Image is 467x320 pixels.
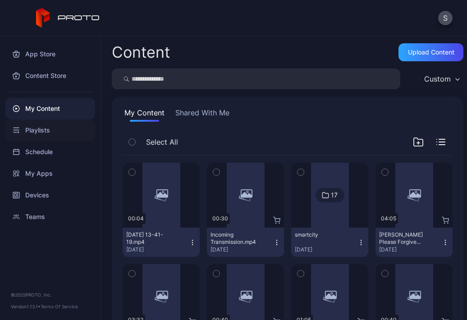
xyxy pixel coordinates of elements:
[5,206,95,228] a: Teams
[211,246,273,253] div: [DATE]
[331,191,338,199] div: 17
[408,49,454,56] div: Upload Content
[211,231,260,246] div: Incoming Transmission.mp4
[5,184,95,206] a: Devices
[379,231,429,246] div: Adeline Mocke's Please Forgive Me.mp4
[207,228,284,257] button: Incoming Transmission.mp4[DATE]
[291,228,368,257] button: smartcity[DATE]
[126,231,176,246] div: 2025-09-23 13-41-19.mp4
[438,11,453,25] button: S
[375,228,453,257] button: [PERSON_NAME] Please Forgive Me.mp4[DATE]
[295,231,344,238] div: smartcity
[174,107,231,122] button: Shared With Me
[398,43,463,61] button: Upload Content
[5,43,95,65] a: App Store
[11,304,41,309] span: Version 1.13.1 •
[126,246,189,253] div: [DATE]
[11,291,90,298] div: © 2025 PROTO, Inc.
[112,45,170,60] div: Content
[420,69,463,89] button: Custom
[5,98,95,119] a: My Content
[41,304,78,309] a: Terms Of Service
[5,141,95,163] a: Schedule
[123,107,166,122] button: My Content
[424,74,451,83] div: Custom
[5,65,95,87] a: Content Store
[295,246,357,253] div: [DATE]
[146,137,178,147] span: Select All
[123,228,200,257] button: [DATE] 13-41-19.mp4[DATE]
[5,119,95,141] a: Playlists
[5,163,95,184] a: My Apps
[379,246,442,253] div: [DATE]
